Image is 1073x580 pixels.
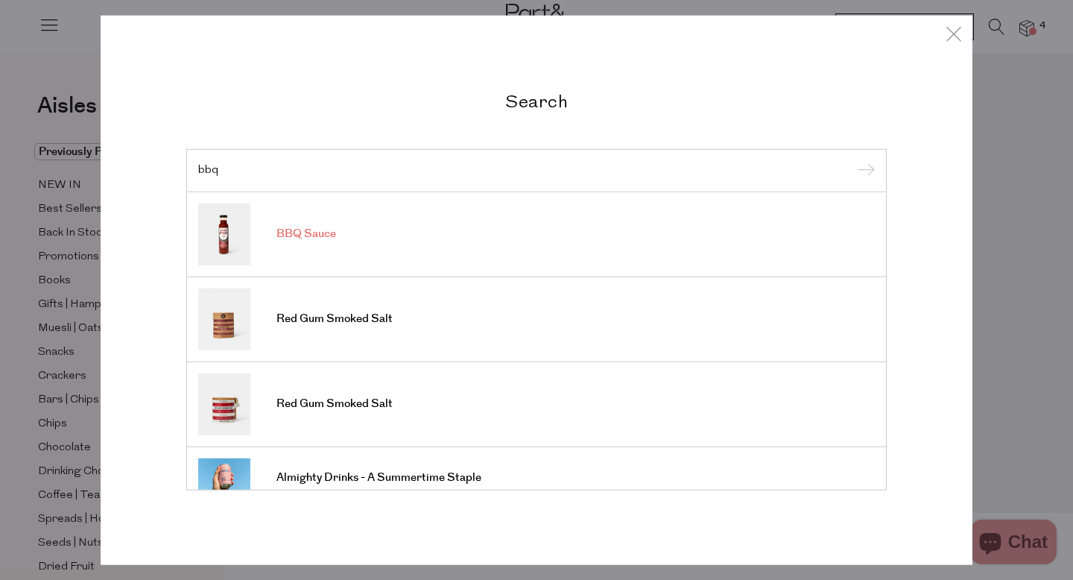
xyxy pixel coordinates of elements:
img: Red Gum Smoked Salt [198,373,250,435]
img: Red Gum Smoked Salt [198,288,250,350]
span: Red Gum Smoked Salt [276,312,393,327]
a: Red Gum Smoked Salt [198,373,875,435]
span: Almighty Drinks - A Summertime Staple [276,470,481,485]
span: BBQ Sauce [276,227,336,242]
input: Search [198,165,875,176]
h2: Search [186,90,887,112]
a: Red Gum Smoked Salt [198,288,875,350]
a: Almighty Drinks - A Summertime Staple [198,458,875,497]
a: BBQ Sauce [198,203,875,265]
span: Red Gum Smoked Salt [276,397,393,412]
img: Almighty Drinks - A Summertime Staple [198,458,250,497]
img: BBQ Sauce [198,203,250,265]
